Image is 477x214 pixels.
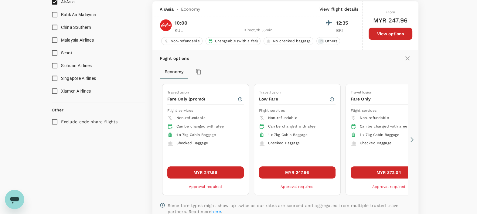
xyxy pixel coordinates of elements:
[268,116,297,120] span: Non-refundable
[271,39,313,44] span: No checked baggage
[264,37,313,45] div: No checked baggage
[218,124,224,128] span: fee
[259,108,285,113] span: Flight services
[61,25,91,30] span: China Southern
[268,141,300,145] span: Checked Baggage
[61,50,72,55] span: Scoot
[259,90,281,94] span: Travelfusion
[176,133,216,137] span: 1 x 7kg Cabin Baggage
[351,96,421,102] p: Fare Only
[259,166,336,178] button: MYR 247.96
[351,90,373,94] span: Travelfusion
[176,124,239,130] div: Can be changed with a
[61,12,96,17] span: Batik Air Malaysia
[360,116,389,120] span: Non-refundable
[369,28,412,40] button: View options
[161,37,203,45] div: Non-refundable
[181,6,200,12] span: Economy
[52,107,64,113] p: Other
[167,90,189,94] span: Travelfusion
[310,124,315,128] span: fee
[160,64,188,79] button: Economy
[61,63,92,68] span: Sichuan Airlines
[323,39,340,44] span: Others
[167,96,237,102] p: Fare Only (promo)
[189,185,222,189] span: Approval required
[168,39,202,44] span: Non-refundable
[336,27,351,33] p: BKI
[160,19,172,31] img: AK
[176,141,208,145] span: Checked Baggage
[373,15,407,25] h6: MYR 247.96
[61,76,96,81] span: Singapore Airlines
[259,96,329,102] p: Low Fare
[206,37,261,45] div: Changeable (with a fee)
[213,39,260,44] span: Changeable (with a fee)
[386,10,395,14] span: From
[175,19,188,27] p: 10:00
[268,124,331,130] div: Can be changed with a
[175,27,190,33] p: KUL
[351,108,376,113] span: Flight services
[193,27,323,33] div: Direct , 2h 35min
[160,55,189,61] p: Flight options
[167,108,193,113] span: Flight services
[176,116,206,120] span: Non-refundable
[281,185,314,189] span: Approval required
[174,6,181,12] span: -
[401,124,407,128] span: fee
[360,124,422,130] div: Can be changed with a
[360,133,399,137] span: 1 x 7kg Cabin Baggage
[61,38,94,42] span: Malaysia Airlines
[167,166,244,178] button: MYR 247.96
[160,6,174,12] span: AirAsia
[351,166,427,178] button: MYR 372.04
[336,19,351,27] p: 12:35
[211,209,221,214] a: here
[372,185,406,189] span: Approval required
[319,6,359,12] p: View flight details
[268,133,308,137] span: 1 x 7kg Cabin Baggage
[5,190,24,209] iframe: Button to launch messaging window
[318,39,324,44] span: + 1
[61,119,118,125] p: Exclude code share flights
[61,89,91,93] span: Xiamen Airlines
[360,141,391,145] span: Checked Baggage
[316,37,340,45] div: +1Others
